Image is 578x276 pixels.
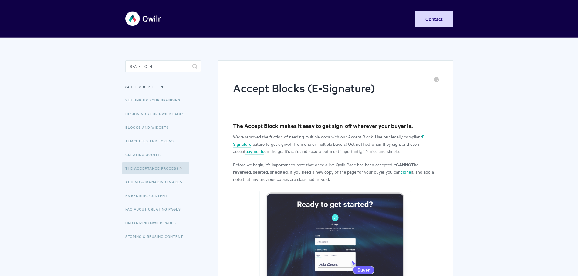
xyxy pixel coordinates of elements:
a: payments [245,148,264,155]
a: Adding & Managing Images [125,176,187,188]
a: Setting up your Branding [125,94,185,106]
a: Creating Quotes [125,148,165,161]
h3: Categories [125,81,201,92]
a: E-Signature [233,134,426,148]
a: Contact [415,11,453,27]
a: FAQ About Creating Pages [125,203,185,215]
a: clone [401,169,411,175]
h1: Accept Blocks (E-Signature) [233,80,428,106]
a: Organizing Qwilr Pages [125,217,181,229]
h3: The Accept Block makes it easy to get sign-off wherever your buyer is. [233,121,437,130]
a: Embedding Content [125,189,172,201]
a: Blocks and Widgets [125,121,173,133]
p: Before we begin, it's important to note that once a live Qwilr Page has been accepted it . If you... [233,161,437,183]
img: Qwilr Help Center [125,7,161,30]
a: Storing & Reusing Content [125,230,188,242]
a: Print this Article [434,77,439,83]
p: We've removed the friction of needing multiple docs with our Accept Block. Use our legally compli... [233,133,437,155]
a: Designing Your Qwilr Pages [125,108,189,120]
a: The Acceptance Process [122,162,189,174]
input: Search [125,60,201,72]
u: CANNOT [396,161,414,168]
a: Templates and Tokens [125,135,178,147]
